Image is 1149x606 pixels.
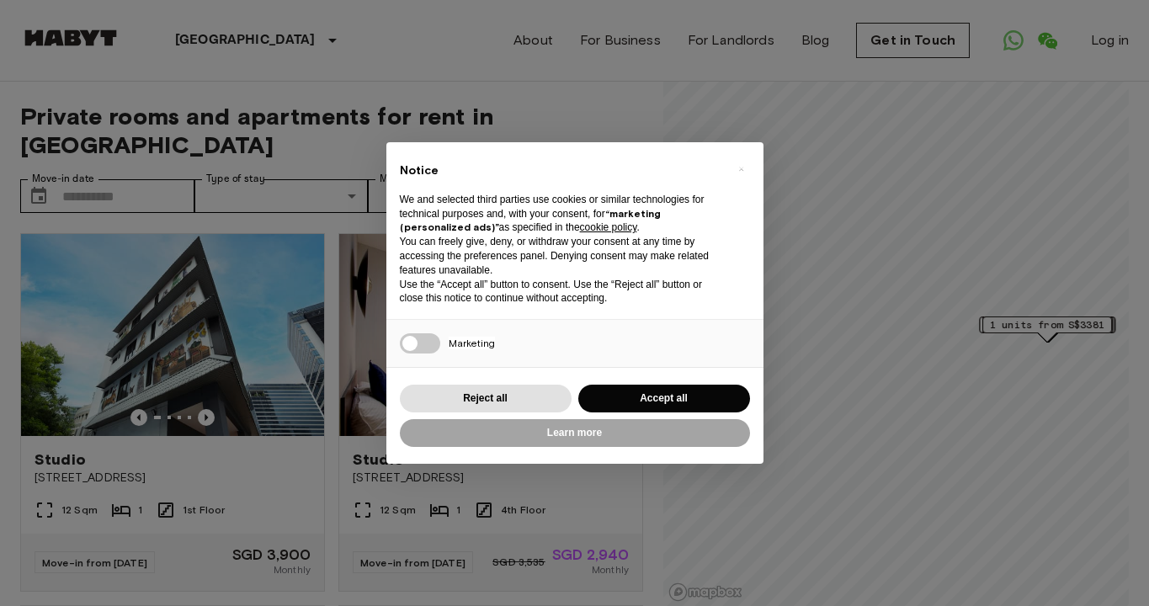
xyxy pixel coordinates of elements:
a: cookie policy [580,221,637,233]
button: Accept all [578,385,750,412]
span: Marketing [449,337,495,349]
button: Reject all [400,385,572,412]
span: × [738,159,744,179]
strong: “marketing (personalized ads)” [400,207,661,234]
button: Learn more [400,419,750,447]
p: Use the “Accept all” button to consent. Use the “Reject all” button or close this notice to conti... [400,278,723,306]
p: You can freely give, deny, or withdraw your consent at any time by accessing the preferences pane... [400,235,723,277]
button: Close this notice [728,156,755,183]
p: We and selected third parties use cookies or similar technologies for technical purposes and, wit... [400,193,723,235]
h2: Notice [400,162,723,179]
